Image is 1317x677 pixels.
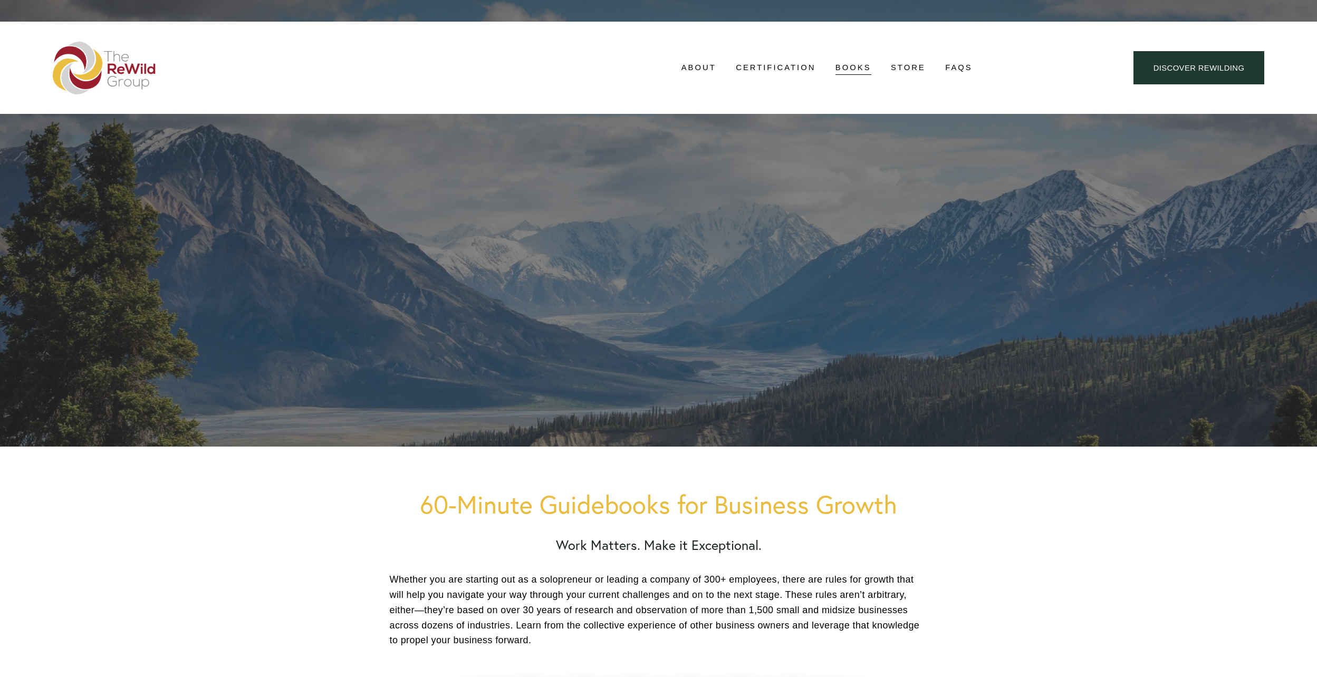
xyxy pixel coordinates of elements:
[1133,51,1264,84] a: Discover ReWilding
[390,490,928,518] h1: 60-Minute Guidebooks for Business Growth
[891,60,926,76] a: Store
[390,537,928,553] h2: Work Matters. Make it Exceptional.
[736,60,815,76] a: Certification
[835,60,871,76] a: Books
[53,42,156,94] img: The ReWild Group
[681,60,716,76] a: About
[390,572,928,648] p: Whether you are starting out as a solopreneur or leading a company of 300+ employees, there are r...
[945,60,973,76] a: FAQs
